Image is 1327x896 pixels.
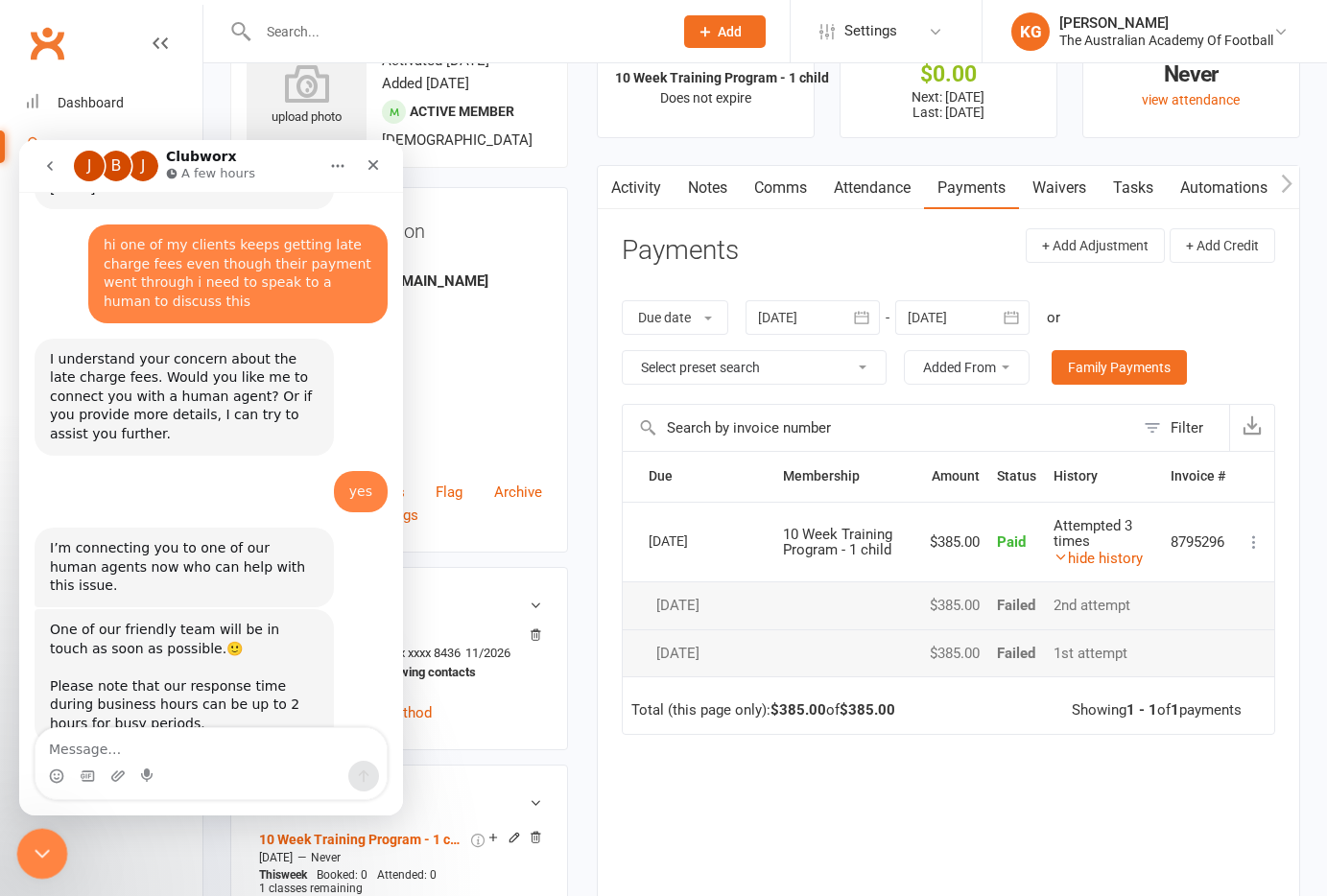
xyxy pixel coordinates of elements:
[675,166,741,210] a: Notes
[844,10,897,53] span: Settings
[58,138,101,153] div: People
[15,388,315,467] div: I’m connecting you to one of our human agents now who can help with this issue.
[25,82,202,125] a: Dashboard
[1026,228,1165,263] button: + Add Adjustment
[1134,405,1229,451] button: Filter
[622,300,728,335] button: Due date
[631,702,895,719] div: Total (this page only): of
[1167,166,1281,210] a: Automations
[1045,629,1162,677] td: 1st attempt
[840,701,895,719] strong: $385.00
[649,598,766,614] div: [DATE]
[924,166,1019,210] a: Payments
[1052,350,1187,385] a: Family Payments
[122,628,137,644] button: Start recording
[30,628,45,644] button: Emoji picker
[741,166,820,210] a: Comms
[330,342,353,362] div: yes
[640,452,774,501] th: Due
[858,64,1039,84] div: $0.00
[820,166,924,210] a: Attendance
[921,581,988,629] td: $385.00
[494,481,542,504] a: Archive
[921,452,988,501] th: Amount
[858,89,1039,120] p: Next: [DATE] Last: [DATE]
[988,581,1045,629] td: Failed
[15,469,368,648] div: Toby says…
[1059,32,1273,49] div: The Australian Academy Of Football
[247,64,367,128] div: upload photo
[1072,702,1242,719] div: Showing of payments
[921,629,988,677] td: $385.00
[31,481,299,594] div: One of our friendly team will be in touch as soon as possible.🙂 ​ Please note that our response t...
[58,95,124,110] div: Dashboard
[1162,502,1234,582] td: 8795296
[382,75,469,92] time: Added [DATE]
[622,236,739,266] h3: Payments
[31,210,299,304] div: I understand your concern about the late charge fees. Would you like me to connect you with a hum...
[1142,92,1240,107] a: view attendance
[60,628,76,644] button: Gif picker
[356,646,461,660] span: xxxx xxxx xxxx 8436
[1162,452,1234,501] th: Invoice #
[649,526,737,555] div: [DATE]
[259,882,363,895] span: 1 classes remaining
[997,533,1026,551] span: Paid
[1170,228,1275,263] button: + Add Credit
[718,24,742,39] span: Add
[1047,306,1060,329] div: or
[1100,166,1167,210] a: Tasks
[1171,416,1203,439] div: Filter
[25,125,202,168] a: People
[783,526,892,559] span: 10 Week Training Program - 1 child
[770,701,826,719] strong: $385.00
[774,452,921,501] th: Membership
[15,469,315,605] div: One of our friendly team will be in touch as soon as possible.🙂​Please note that our response tim...
[649,646,766,662] div: [DATE]
[1019,166,1100,210] a: Waivers
[315,331,368,373] div: yes
[1045,452,1162,501] th: History
[598,166,675,210] a: Activity
[1059,14,1273,32] div: [PERSON_NAME]
[259,832,467,847] a: 10 Week Training Program - 1 child
[904,350,1030,385] button: Added From
[615,70,829,85] strong: 10 Week Training Program - 1 child
[382,131,533,149] span: [DEMOGRAPHIC_DATA]
[623,405,1134,451] input: Search by invoice number
[329,621,360,651] button: Send a message…
[1054,550,1143,567] a: hide history
[91,628,107,644] button: Upload attachment
[254,868,312,882] div: week
[436,481,462,504] a: Flag
[377,868,437,882] span: Attended: 0
[660,90,751,106] span: Does not expire
[1126,701,1157,719] strong: 1 - 1
[1054,517,1132,551] span: Attempted 3 times
[254,850,542,865] div: —
[921,502,988,582] td: $385.00
[1101,64,1282,84] div: Never
[465,646,510,660] span: 11/2026
[317,868,367,882] span: Booked: 0
[1011,12,1050,51] div: KG
[15,331,368,389] div: Kosta says…
[15,388,368,469] div: Toby says…
[311,851,341,864] span: Never
[410,104,514,119] span: Active member
[17,829,68,880] iframe: Intercom live chat
[684,15,766,48] button: Add
[23,19,71,67] a: Clubworx
[31,399,299,456] div: I’m connecting you to one of our human agents now who can help with this issue.
[252,18,659,45] input: Search...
